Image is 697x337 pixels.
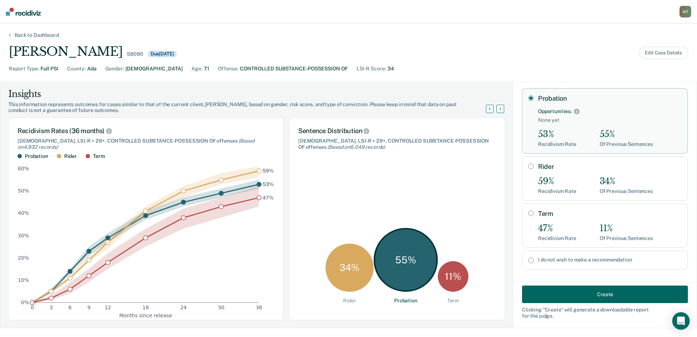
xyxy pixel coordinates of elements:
div: Open Intercom Messenger [672,312,690,330]
text: 40% [18,210,29,216]
text: 10% [18,277,29,283]
div: Recidivism Rate [538,141,576,147]
text: 18 [143,305,149,311]
div: 59% [538,176,576,187]
div: Ada [87,65,97,73]
div: [DEMOGRAPHIC_DATA], LSI-R = 29+, CONTROLLED SUBSTANCE-POSSESSION OF offenses [298,138,496,150]
label: Rider [538,163,682,171]
div: County : [67,65,86,73]
div: Probation [394,298,417,304]
div: 53% [538,129,576,140]
g: x-axis tick label [31,305,262,311]
div: 34 [388,65,394,73]
span: (Based on 4,932 records ) [17,138,254,150]
text: 6 [69,305,72,311]
g: y-axis tick label [18,166,29,306]
button: WT [680,6,691,18]
text: 60% [18,166,29,172]
div: LSI-R Score : [357,65,386,73]
text: 30% [18,233,29,239]
div: 71 [204,65,209,73]
button: Create [522,286,688,303]
span: None yet [538,117,682,123]
div: Term [447,298,459,304]
div: Clicking " Create " will generate a downloadable report for the judge. [522,307,688,319]
div: Due [DATE] [148,51,177,57]
text: 50% [18,188,29,194]
div: Of Previous Sentences [600,188,653,194]
g: text [262,168,274,201]
div: Rider [64,153,77,159]
div: 58090 [127,51,143,57]
text: 0 [31,305,34,311]
g: area [32,166,259,302]
div: W T [680,6,691,18]
div: Opportunities: [538,108,572,115]
div: 11% [600,223,653,234]
div: Full PSI [40,65,58,73]
img: Recidiviz [6,8,41,16]
g: x-axis label [119,313,172,318]
div: Term [93,153,105,159]
div: Probation [25,153,48,159]
div: Rider [343,298,356,304]
div: Recidivism Rates (36 months) [17,127,274,135]
text: 36 [256,305,262,311]
text: 12 [105,305,111,311]
div: Insights [8,88,495,100]
text: 20% [18,255,29,261]
div: 34 % [326,244,374,292]
text: 47% [262,195,274,201]
text: 30 [218,305,225,311]
text: 53% [262,181,274,187]
div: Of Previous Sentences [600,235,653,241]
text: 24 [180,305,187,311]
div: 55 % [374,228,438,292]
text: Months since release [119,313,172,318]
div: Report Type : [9,65,39,73]
text: 3 [50,305,53,311]
div: Sentence Distribution [298,127,496,135]
div: 55% [600,129,653,140]
div: [PERSON_NAME] [9,44,122,59]
label: I do not wish to make a recommendation [538,257,682,263]
div: 34% [600,176,653,187]
div: This information represents outcomes for cases similar to that of the current client, [PERSON_NAM... [8,101,495,114]
label: Term [538,210,682,218]
div: 47% [538,223,576,234]
div: Age : [191,65,202,73]
text: 59% [262,168,274,174]
div: Gender : [105,65,124,73]
div: Of Previous Sentences [600,141,653,147]
button: Edit Case Details [639,47,688,59]
div: Recidivism Rate [538,188,576,194]
div: Recidivism Rate [538,235,576,241]
div: [DEMOGRAPHIC_DATA] [125,65,183,73]
text: 9 [87,305,91,311]
g: dot [30,169,261,305]
div: CONTROLLED SUBSTANCE-POSSESSION OF [240,65,348,73]
div: [DEMOGRAPHIC_DATA], LSI-R = 29+, CONTROLLED SUBSTANCE-POSSESSION OF offenses [17,138,274,150]
text: 0% [21,299,29,305]
div: Offense : [218,65,238,73]
div: Back to Dashboard [6,32,68,38]
span: (Based on 6,049 records ) [327,144,385,150]
div: 11 % [438,261,468,292]
label: Probation [538,94,682,102]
